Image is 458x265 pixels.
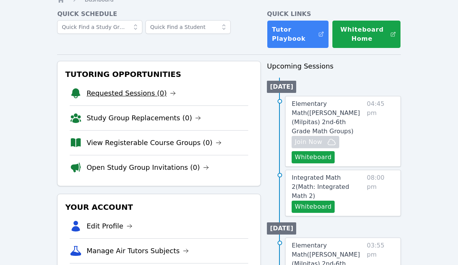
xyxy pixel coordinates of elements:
a: Elementary Math([PERSON_NAME] (Milpitas) 2nd-6th Grade Math Groups) [292,99,364,136]
a: Integrated Math 2(Math: Integrated Math 2) [292,173,364,201]
a: Open Study Group Invitations (0) [86,162,209,173]
h3: Upcoming Sessions [267,61,401,72]
span: Elementary Math ( [PERSON_NAME] (Milpitas) 2nd-6th Grade Math Groups ) [292,100,360,135]
h3: Tutoring Opportunities [64,67,254,81]
a: Requested Sessions (0) [86,88,176,99]
h4: Quick Schedule [57,10,261,19]
button: Whiteboard [292,201,335,213]
button: Whiteboard Home [332,20,401,48]
li: [DATE] [267,222,296,235]
span: 04:45 pm [367,99,394,163]
button: Whiteboard [292,151,335,163]
h3: Your Account [64,200,254,214]
a: Study Group Replacements (0) [86,113,201,123]
span: Join Now [295,137,322,147]
button: Join Now [292,136,339,148]
span: 08:00 pm [367,173,394,213]
a: Manage Air Tutors Subjects [86,246,189,256]
h4: Quick Links [267,10,401,19]
input: Quick Find a Study Group [57,20,142,34]
span: Integrated Math 2 ( Math: Integrated Math 2 ) [292,174,349,200]
input: Quick Find a Student [145,20,231,34]
a: View Registerable Course Groups (0) [86,137,222,148]
li: [DATE] [267,81,296,93]
a: Edit Profile [86,221,132,231]
a: Tutor Playbook [267,20,329,48]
